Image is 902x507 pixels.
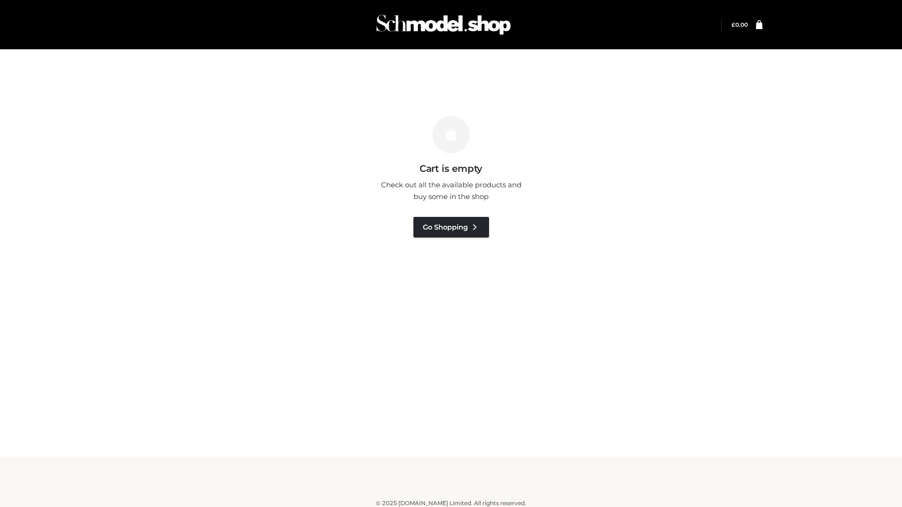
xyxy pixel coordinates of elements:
[413,217,489,238] a: Go Shopping
[373,6,514,43] img: Schmodel Admin 964
[731,21,748,28] bdi: 0.00
[161,163,741,174] h3: Cart is empty
[731,21,735,28] span: £
[731,21,748,28] a: £0.00
[376,179,526,203] p: Check out all the available products and buy some in the shop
